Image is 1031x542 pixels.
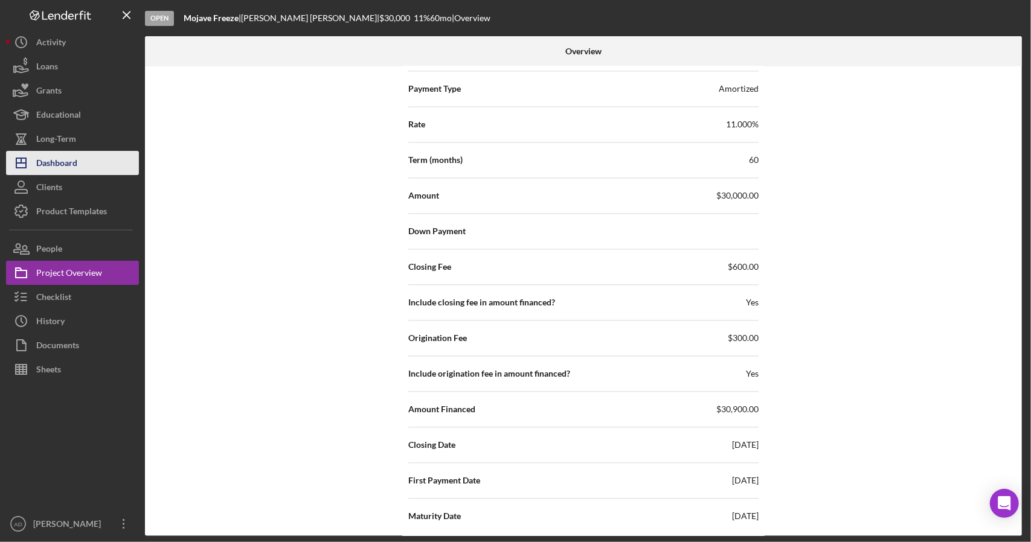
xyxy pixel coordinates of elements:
button: Dashboard [6,151,139,175]
b: Mojave Freeze [184,13,239,23]
span: 11.000% [726,118,759,130]
button: History [6,309,139,333]
div: Long-Term [36,127,76,154]
div: [PERSON_NAME] [30,512,109,539]
span: Origination Fee [408,332,467,344]
button: Sheets [6,357,139,381]
div: Dashboard [36,151,77,178]
div: Project Overview [36,261,102,288]
div: $30,000 [379,13,414,23]
span: [DATE] [732,474,759,486]
button: Product Templates [6,199,139,223]
div: 11 % [414,13,430,23]
div: Clients [36,175,62,202]
span: $30,900.00 [716,403,759,415]
span: $600.00 [728,261,759,273]
div: Documents [36,333,79,360]
div: Sheets [36,357,61,384]
div: Amortized [719,83,759,95]
span: [DATE] [732,439,759,451]
span: Rate [408,118,425,130]
span: First Payment Date [408,474,480,486]
button: Documents [6,333,139,357]
span: [DATE] [732,510,759,522]
button: AD[PERSON_NAME] [6,512,139,536]
div: History [36,309,65,336]
div: [PERSON_NAME] [PERSON_NAME] | [241,13,379,23]
span: Closing Fee [408,261,451,273]
div: | Overview [452,13,490,23]
button: Checklist [6,285,139,309]
span: Closing Date [408,439,455,451]
button: People [6,237,139,261]
span: Maturity Date [408,510,461,522]
div: Open Intercom Messenger [990,489,1019,518]
div: Grants [36,78,62,106]
span: Yes [746,296,759,308]
span: $300.00 [728,332,759,344]
div: Checklist [36,285,71,312]
button: Loans [6,54,139,78]
div: Activity [36,30,66,57]
button: Clients [6,175,139,199]
span: Yes [746,368,759,380]
div: Open [145,11,174,26]
div: Product Templates [36,199,107,226]
b: Overview [565,46,602,56]
span: Term (months) [408,154,463,166]
span: Include closing fee in amount financed? [408,296,555,308]
div: Educational [36,103,81,130]
span: Amount Financed [408,403,475,415]
button: Grants [6,78,139,103]
div: 60 mo [430,13,452,23]
button: Long-Term [6,127,139,151]
span: Payment Type [408,83,461,95]
div: 60 [749,154,759,166]
span: Amount [408,190,439,202]
div: Loans [36,54,58,81]
div: People [36,237,62,264]
span: Include origination fee in amount financed? [408,368,570,380]
text: AD [14,521,22,528]
button: Activity [6,30,139,54]
button: Educational [6,103,139,127]
span: Down Payment [408,225,466,237]
div: | [184,13,241,23]
span: $30,000.00 [716,190,759,202]
button: Project Overview [6,261,139,285]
